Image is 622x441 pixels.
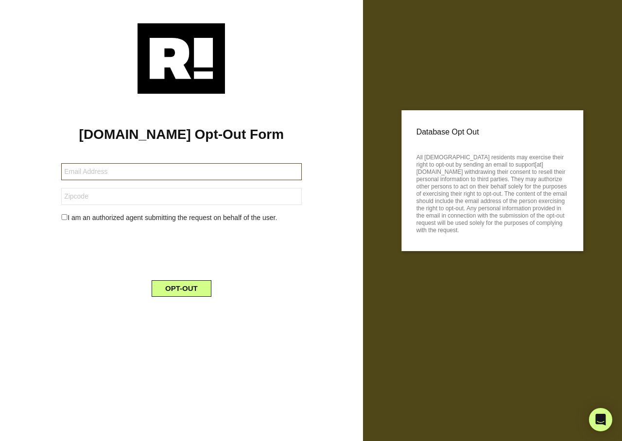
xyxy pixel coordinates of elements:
img: Retention.com [138,23,225,94]
input: Email Address [61,163,301,180]
button: OPT-OUT [152,280,211,297]
iframe: reCAPTCHA [107,231,255,269]
div: I am an authorized agent submitting the request on behalf of the user. [54,213,309,223]
h1: [DOMAIN_NAME] Opt-Out Form [15,126,348,143]
p: Database Opt Out [416,125,569,139]
div: Open Intercom Messenger [589,408,612,431]
input: Zipcode [61,188,301,205]
p: All [DEMOGRAPHIC_DATA] residents may exercise their right to opt-out by sending an email to suppo... [416,151,569,234]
